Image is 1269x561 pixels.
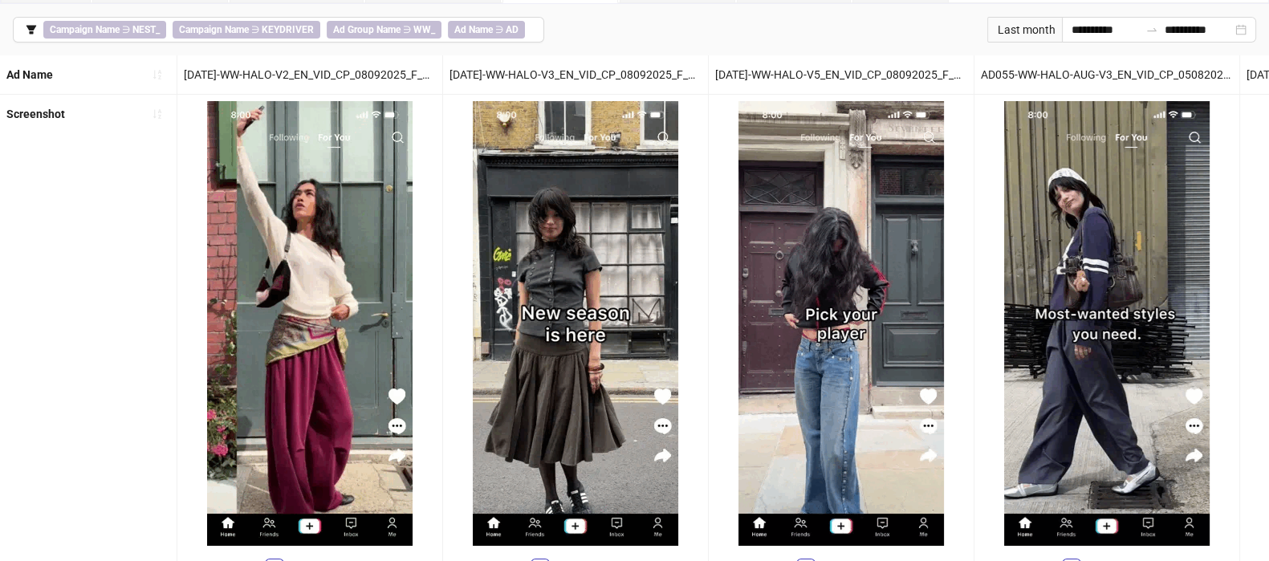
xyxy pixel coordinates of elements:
span: ∋ [43,21,166,39]
span: sort-ascending [152,69,163,80]
span: to [1145,23,1158,36]
img: Screenshot 1843340938862897 [738,101,944,546]
img: Screenshot 1843340564676609 [207,101,413,546]
b: NEST_ [132,24,160,35]
span: ∋ [448,21,525,39]
b: Campaign Name [50,24,120,35]
span: ∋ [327,21,441,39]
div: [DATE]-WW-HALO-V2_EN_VID_CP_08092025_F_CC_SC24_USP4_WW [177,55,442,94]
b: Ad Group Name [333,24,401,35]
div: [DATE]-WW-HALO-V3_EN_VID_CP_08092025_F_CC_SC24_USP4_WW [443,55,708,94]
b: Ad Name [6,68,53,81]
div: [DATE]-WW-HALO-V5_EN_VID_CP_08092025_F_CC_SC24_USP4_WW [709,55,974,94]
b: AD [506,24,519,35]
div: AD055-WW-HALO-AUG-V3_EN_VID_CP_05082027_F_CC_SC24_USP6_WW [974,55,1239,94]
b: KEYDRIVER [262,24,314,35]
b: Screenshot [6,108,65,120]
b: Campaign Name [179,24,249,35]
b: Ad Name [454,24,493,35]
img: Screenshot 1839539002372418 [1004,101,1210,546]
div: Last month [987,17,1062,43]
b: WW_ [413,24,435,35]
span: ∋ [173,21,320,39]
span: sort-ascending [152,108,163,120]
button: Campaign Name ∋ NEST_Campaign Name ∋ KEYDRIVERAd Group Name ∋ WW_Ad Name ∋ AD [13,17,544,43]
span: filter [26,24,37,35]
img: Screenshot 1843340765051089 [473,101,678,546]
span: swap-right [1145,23,1158,36]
